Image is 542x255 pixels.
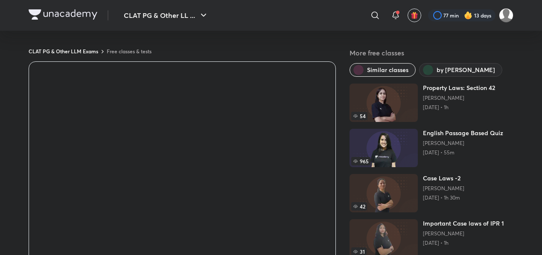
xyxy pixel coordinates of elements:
[367,66,408,74] span: Similar classes
[423,95,495,101] a: [PERSON_NAME]
[419,63,502,77] button: by Anuja Chaturvedi
[423,219,504,228] h6: Important Case laws of IPR 1
[29,9,97,22] a: Company Logo
[499,8,513,23] img: Adithyan
[423,194,464,201] p: [DATE] • 1h 30m
[351,202,367,211] span: 42
[423,104,495,111] p: [DATE] • 1h
[411,12,418,19] img: avatar
[423,240,504,246] p: [DATE] • 1h
[351,112,367,120] span: 54
[350,48,513,58] h5: More free classes
[423,174,464,183] h6: Case Laws -2
[29,48,98,55] a: CLAT PG & Other LLM Exams
[423,230,504,237] a: [PERSON_NAME]
[351,157,370,165] span: 965
[423,185,464,192] a: [PERSON_NAME]
[423,149,503,156] p: [DATE] • 55m
[437,66,495,74] span: by Anuja Chaturvedi
[423,140,503,147] a: [PERSON_NAME]
[464,11,472,20] img: streak
[350,63,416,77] button: Similar classes
[408,9,421,22] button: avatar
[107,48,152,55] a: Free classes & tests
[29,9,97,20] img: Company Logo
[119,7,214,24] button: CLAT PG & Other LL ...
[423,84,495,92] h6: Property Laws: Section 42
[423,129,503,137] h6: English Passage Based Quiz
